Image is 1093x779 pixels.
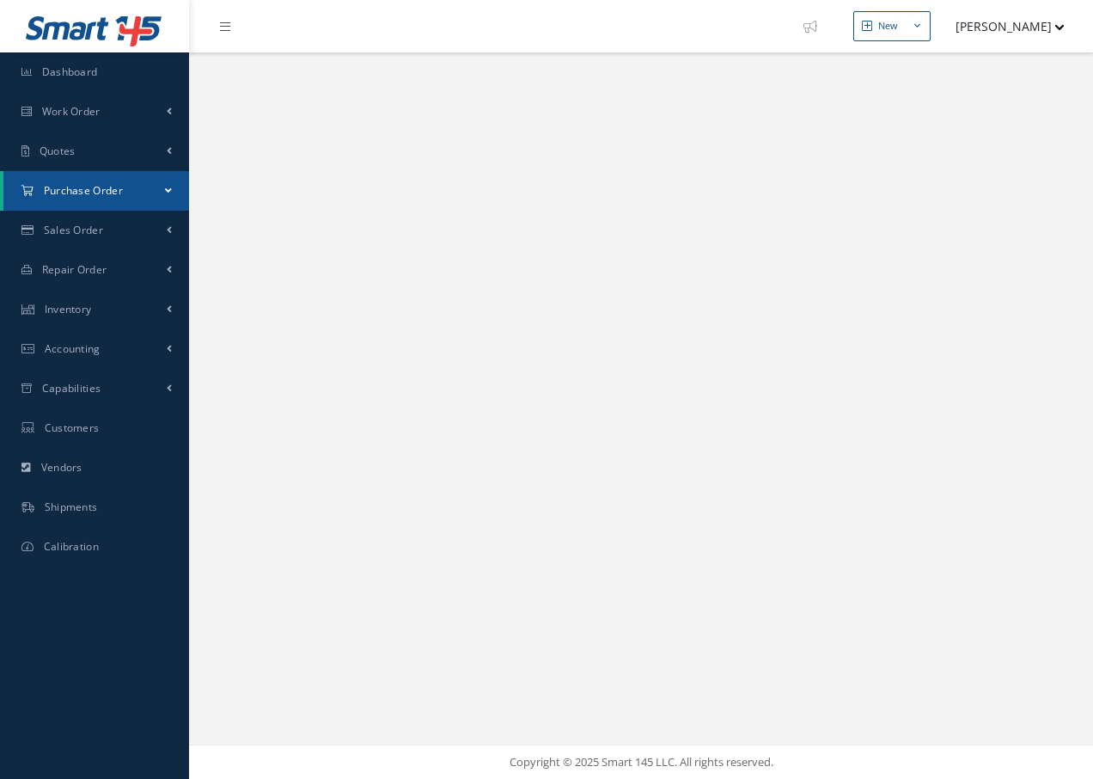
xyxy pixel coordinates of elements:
span: Shipments [45,500,98,514]
span: Quotes [40,144,76,158]
span: Capabilities [42,381,101,396]
div: New [878,19,898,34]
span: Calibration [44,539,99,554]
span: Vendors [41,460,82,475]
span: Purchase Order [44,183,123,198]
span: Work Order [42,104,101,119]
span: Accounting [45,341,101,356]
span: Repair Order [42,262,107,277]
span: Inventory [45,302,92,316]
a: Purchase Order [3,171,189,211]
span: Sales Order [44,223,103,237]
span: Dashboard [42,64,98,79]
button: [PERSON_NAME] [939,9,1065,43]
button: New [853,11,931,41]
div: Copyright © 2025 Smart 145 LLC. All rights reserved. [206,754,1076,771]
span: Customers [45,420,100,435]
